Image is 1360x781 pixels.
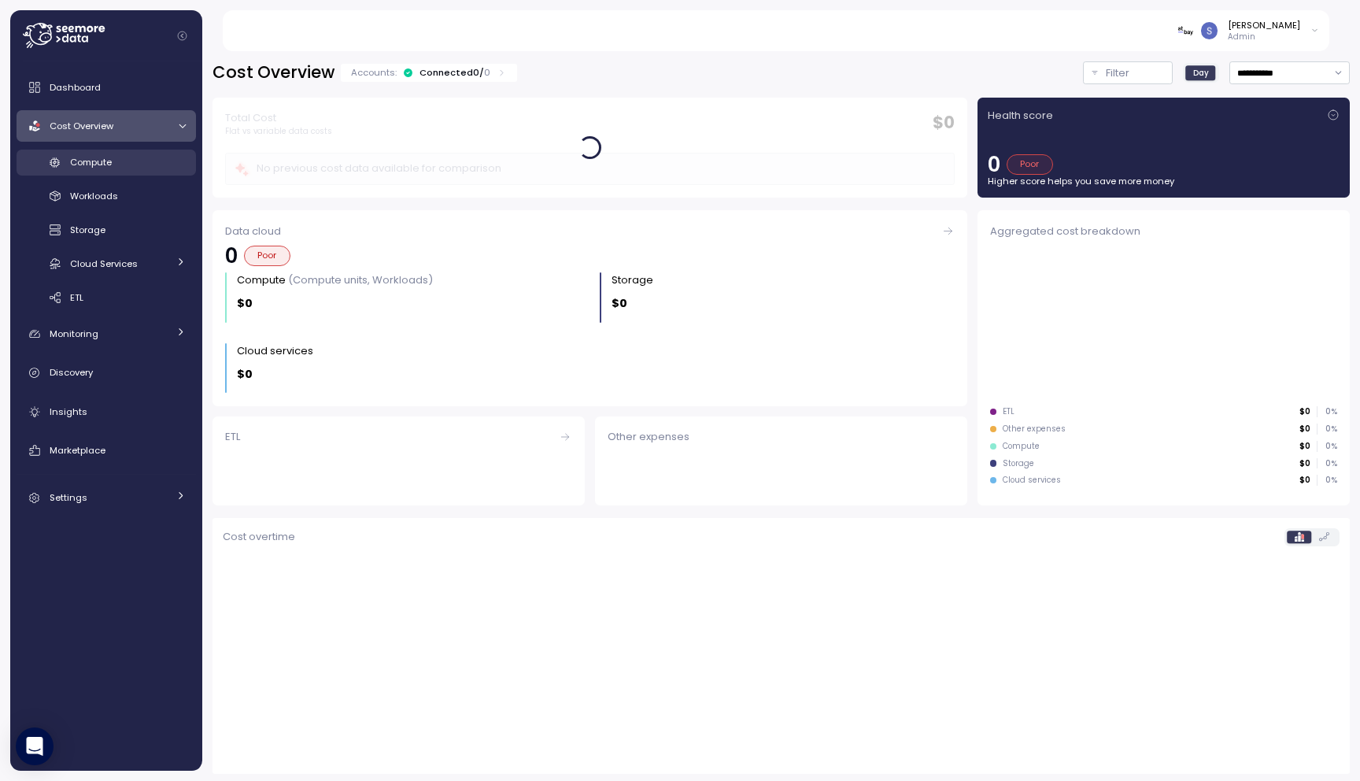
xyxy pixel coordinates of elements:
[988,175,1340,187] p: Higher score helps you save more money
[1317,458,1336,469] p: 0 %
[50,120,113,132] span: Cost Overview
[17,396,196,428] a: Insights
[1299,441,1310,452] p: $0
[237,343,313,359] div: Cloud services
[608,429,955,445] div: Other expenses
[341,64,517,82] div: Accounts:Connected0/0
[288,272,433,287] p: (Compute units, Workloads)
[1317,406,1336,417] p: 0 %
[612,272,653,288] div: Storage
[17,72,196,103] a: Dashboard
[70,190,118,202] span: Workloads
[1193,67,1209,79] span: Day
[50,491,87,504] span: Settings
[1317,475,1336,486] p: 0 %
[1177,22,1194,39] img: 676124322ce2d31a078e3b71.PNG
[1299,406,1310,417] p: $0
[351,66,397,79] p: Accounts:
[213,416,585,505] a: ETL
[419,66,490,79] div: Connected 0 /
[70,291,83,304] span: ETL
[1228,31,1300,43] p: Admin
[237,365,253,383] p: $0
[70,156,112,168] span: Compute
[50,444,105,457] span: Marketplace
[17,357,196,389] a: Discovery
[17,150,196,176] a: Compute
[990,224,1337,239] div: Aggregated cost breakdown
[484,66,490,79] p: 0
[1201,22,1218,39] img: ACg8ocLCy7HMj59gwelRyEldAl2GQfy23E10ipDNf0SDYCnD3y85RA=s96-c
[1003,406,1014,417] div: ETL
[237,272,433,288] div: Compute
[225,429,572,445] div: ETL
[223,529,295,545] p: Cost overtime
[1228,19,1300,31] div: [PERSON_NAME]
[1317,441,1336,452] p: 0 %
[1106,65,1129,81] p: Filter
[17,284,196,310] a: ETL
[237,294,253,313] p: $0
[225,224,955,239] div: Data cloud
[172,30,192,42] button: Collapse navigation
[1083,61,1173,84] button: Filter
[50,328,98,340] span: Monitoring
[1003,475,1061,486] div: Cloud services
[244,246,290,266] div: Poor
[988,108,1053,124] p: Health score
[1299,475,1310,486] p: $0
[1299,424,1310,435] p: $0
[213,61,334,84] h2: Cost Overview
[17,435,196,466] a: Marketplace
[70,257,138,270] span: Cloud Services
[612,294,627,313] p: $0
[1007,154,1053,175] div: Poor
[17,217,196,243] a: Storage
[50,366,93,379] span: Discovery
[16,727,54,765] div: Open Intercom Messenger
[213,210,967,405] a: Data cloud0PoorCompute (Compute units, Workloads)$0Storage $0Cloud services $0
[17,483,196,514] a: Settings
[1003,458,1034,469] div: Storage
[1299,458,1310,469] p: $0
[50,81,101,94] span: Dashboard
[1003,441,1040,452] div: Compute
[17,250,196,276] a: Cloud Services
[17,183,196,209] a: Workloads
[1003,424,1066,435] div: Other expenses
[225,246,238,266] p: 0
[17,318,196,350] a: Monitoring
[50,405,87,418] span: Insights
[988,154,1000,175] p: 0
[1317,424,1336,435] p: 0 %
[17,110,196,142] a: Cost Overview
[70,224,105,236] span: Storage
